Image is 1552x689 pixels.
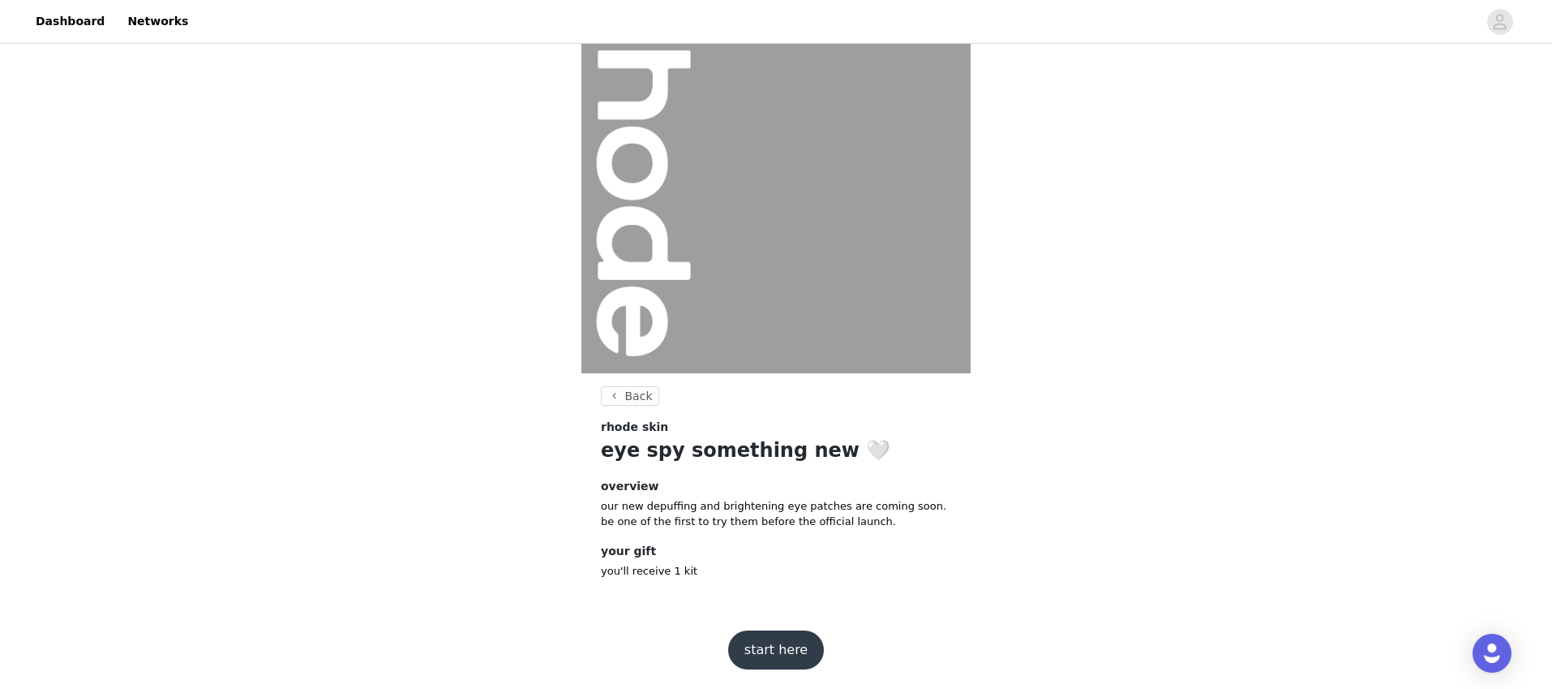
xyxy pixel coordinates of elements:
div: avatar [1492,9,1507,35]
a: Dashboard [26,3,114,40]
h1: eye spy something new 🤍 [601,436,951,465]
p: our new depuffing and brightening eye patches are coming soon. be one of the first to try them be... [601,498,951,530]
a: Networks [118,3,198,40]
button: Back [601,386,659,406]
span: rhode skin [601,419,668,436]
div: Open Intercom Messenger [1473,634,1511,673]
h4: your gift [601,543,951,560]
p: you'll receive 1 kit [601,563,951,579]
button: start here [728,631,824,670]
h4: overview [601,478,951,495]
